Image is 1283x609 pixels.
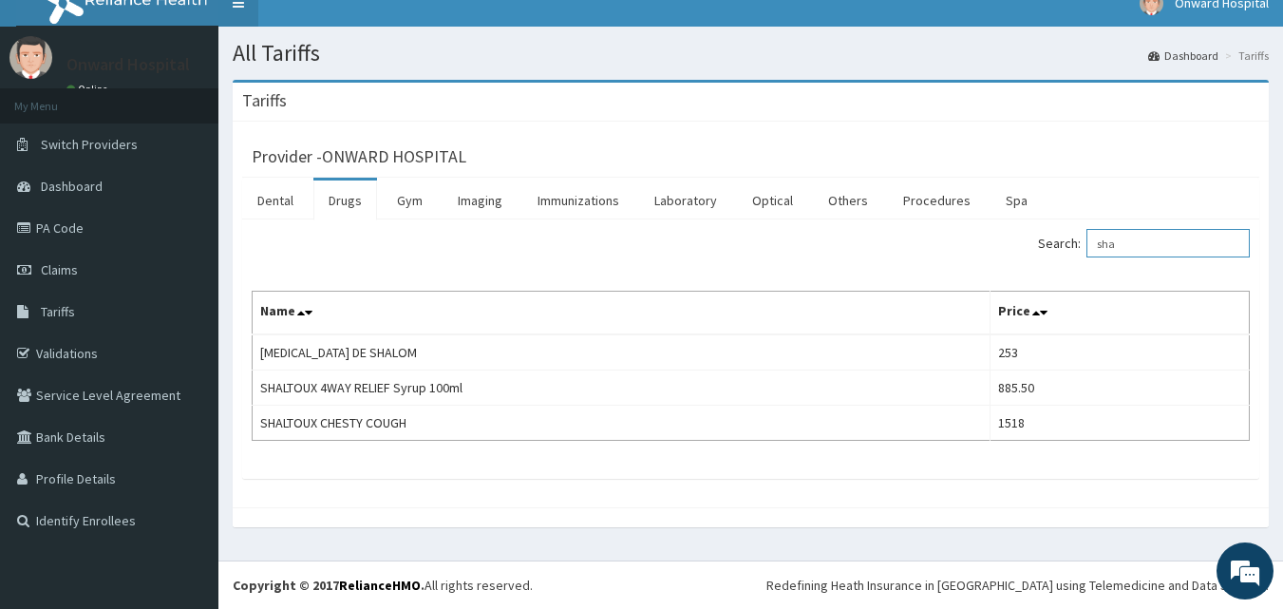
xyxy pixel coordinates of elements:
h1: All Tariffs [233,41,1269,66]
textarea: Type your message and hit 'Enter' [9,407,362,473]
img: d_794563401_company_1708531726252_794563401 [35,95,77,143]
div: Minimize live chat window [311,10,357,55]
a: Imaging [443,181,518,220]
h3: Provider - ONWARD HOSPITAL [252,148,466,165]
span: Claims [41,261,78,278]
strong: Copyright © 2017 . [233,577,425,594]
td: 885.50 [990,371,1249,406]
a: Online [66,83,112,96]
a: Drugs [313,181,377,220]
span: We're online! [110,183,262,375]
a: Laboratory [639,181,732,220]
a: Procedures [888,181,986,220]
p: Onward Hospital [66,56,190,73]
span: Switch Providers [41,136,138,153]
a: Dental [242,181,309,220]
td: 253 [990,334,1249,371]
td: SHALTOUX 4WAY RELIEF Syrup 100ml [253,371,991,406]
a: Optical [737,181,808,220]
h3: Tariffs [242,92,287,109]
img: User Image [9,36,52,79]
th: Price [990,292,1249,335]
span: Tariffs [41,303,75,320]
a: Gym [382,181,438,220]
a: Immunizations [522,181,634,220]
label: Search: [1038,229,1250,257]
a: Others [813,181,883,220]
td: SHALTOUX CHESTY COUGH [253,406,991,441]
a: Dashboard [1148,48,1218,64]
div: Redefining Heath Insurance in [GEOGRAPHIC_DATA] using Telemedicine and Data Science! [766,576,1269,595]
footer: All rights reserved. [218,561,1283,609]
td: 1518 [990,406,1249,441]
li: Tariffs [1220,48,1269,64]
a: RelianceHMO [339,577,421,594]
input: Search: [1086,229,1250,257]
div: Chat with us now [99,106,319,131]
th: Name [253,292,991,335]
td: [MEDICAL_DATA] DE SHALOM [253,334,991,371]
span: Dashboard [41,178,103,195]
a: Spa [991,181,1043,220]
